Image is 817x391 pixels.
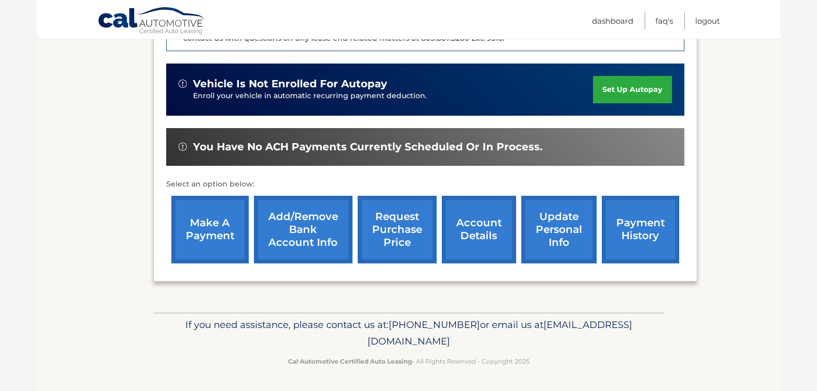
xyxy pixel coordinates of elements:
[254,196,353,263] a: Add/Remove bank account info
[288,357,412,365] strong: Cal Automotive Certified Auto Leasing
[166,178,684,191] p: Select an option below:
[593,76,671,103] a: set up autopay
[602,196,679,263] a: payment history
[442,196,516,263] a: account details
[98,7,206,37] a: Cal Automotive
[179,143,187,151] img: alert-white.svg
[160,317,658,350] p: If you need assistance, please contact us at: or email us at
[521,196,597,263] a: update personal info
[160,356,658,367] p: - All Rights Reserved - Copyright 2025
[592,12,633,29] a: Dashboard
[193,140,542,153] span: You have no ACH payments currently scheduled or in process.
[171,196,249,263] a: make a payment
[183,8,678,43] p: The end of your lease is approaching soon. A member of our lease end team will be in touch soon t...
[193,77,387,90] span: vehicle is not enrolled for autopay
[389,319,480,331] span: [PHONE_NUMBER]
[655,12,673,29] a: FAQ's
[358,196,437,263] a: request purchase price
[695,12,720,29] a: Logout
[179,80,187,88] img: alert-white.svg
[193,90,594,102] p: Enroll your vehicle in automatic recurring payment deduction.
